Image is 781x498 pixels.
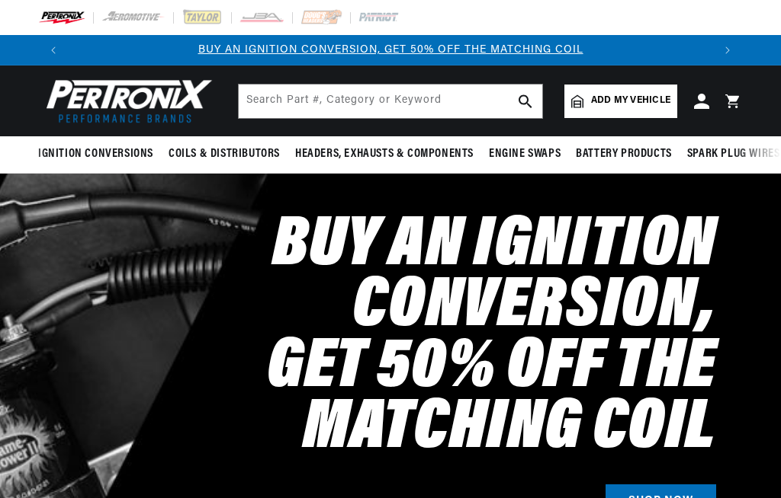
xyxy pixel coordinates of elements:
summary: Coils & Distributors [161,136,288,172]
button: Translation missing: en.sections.announcements.previous_announcement [38,35,69,65]
span: Spark Plug Wires [687,146,780,162]
div: Announcement [69,42,712,59]
div: 1 of 3 [69,42,712,59]
a: Add my vehicle [564,85,677,118]
summary: Engine Swaps [481,136,568,172]
span: Coils & Distributors [169,146,280,162]
h2: Buy an Ignition Conversion, Get 50% off the Matching Coil [64,216,716,460]
button: Translation missing: en.sections.announcements.next_announcement [712,35,743,65]
span: Battery Products [576,146,672,162]
span: Add my vehicle [591,94,670,108]
a: BUY AN IGNITION CONVERSION, GET 50% OFF THE MATCHING COIL [198,44,583,56]
button: Search Part #, Category or Keyword [509,85,542,118]
span: Engine Swaps [489,146,561,162]
span: Headers, Exhausts & Components [295,146,474,162]
span: Ignition Conversions [38,146,153,162]
summary: Battery Products [568,136,680,172]
summary: Headers, Exhausts & Components [288,136,481,172]
img: Pertronix [38,75,214,127]
summary: Ignition Conversions [38,136,161,172]
input: Search Part #, Category or Keyword [239,85,542,118]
